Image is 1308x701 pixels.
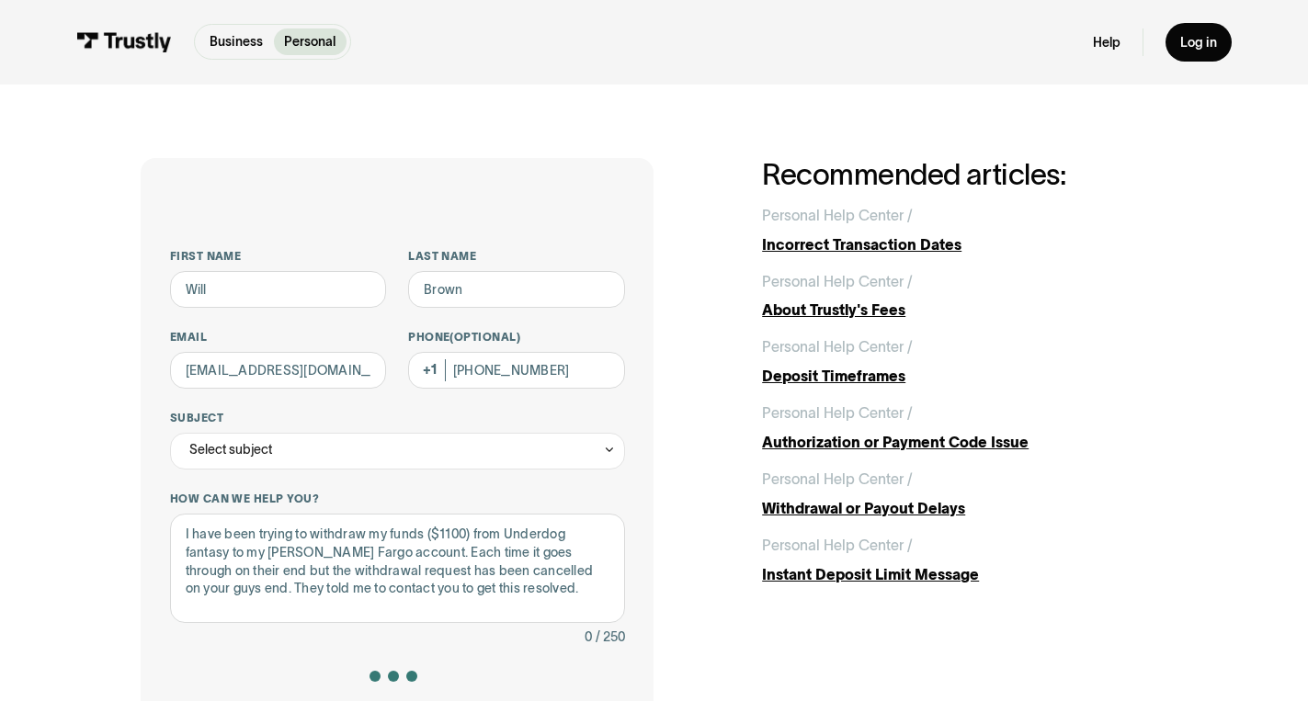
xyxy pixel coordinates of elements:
div: Personal Help Center / [762,469,913,491]
h2: Recommended articles: [762,158,1167,190]
a: Personal Help Center /Incorrect Transaction Dates [762,205,1167,256]
input: alex@mail.com [170,352,386,389]
div: Select subject [189,439,272,461]
label: Phone [408,330,624,345]
a: Business [199,28,274,55]
a: Personal Help Center /Withdrawal or Payout Delays [762,469,1167,520]
input: Howard [408,271,624,308]
div: Personal Help Center / [762,535,913,557]
input: Alex [170,271,386,308]
div: Withdrawal or Payout Delays [762,498,1167,520]
p: Business [210,32,263,51]
label: Subject [170,411,625,425]
div: Select subject [170,433,625,469]
a: Personal Help Center /Authorization or Payment Code Issue [762,402,1167,454]
a: Personal [274,28,347,55]
div: About Trustly's Fees [762,300,1167,322]
div: 0 [585,627,592,649]
div: Authorization or Payment Code Issue [762,432,1167,454]
a: Personal Help Center /About Trustly's Fees [762,271,1167,322]
div: Personal Help Center / [762,205,913,227]
input: (555) 555-5555 [408,352,624,389]
img: Trustly Logo [76,32,172,52]
div: Deposit Timeframes [762,366,1167,388]
div: Personal Help Center / [762,271,913,293]
a: Log in [1166,23,1232,62]
div: / 250 [596,627,625,649]
label: Last name [408,249,624,264]
div: Incorrect Transaction Dates [762,234,1167,256]
p: Personal [284,32,336,51]
div: Personal Help Center / [762,402,913,424]
a: Personal Help Center /Instant Deposit Limit Message [762,535,1167,586]
div: Log in [1180,34,1217,51]
span: (Optional) [449,331,520,343]
div: Personal Help Center / [762,336,913,358]
label: First name [170,249,386,264]
a: Personal Help Center /Deposit Timeframes [762,336,1167,388]
label: Email [170,330,386,345]
a: Help [1093,34,1120,51]
label: How can we help you? [170,492,625,506]
div: Instant Deposit Limit Message [762,564,1167,586]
